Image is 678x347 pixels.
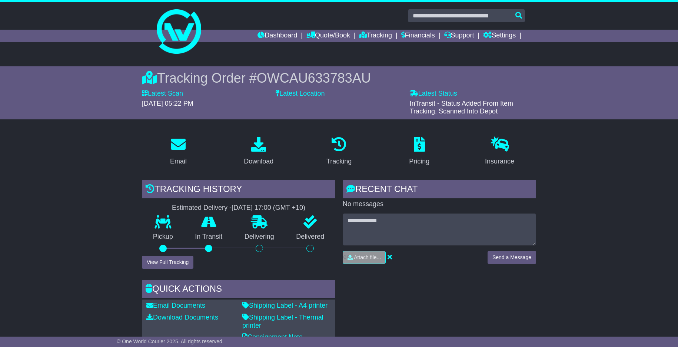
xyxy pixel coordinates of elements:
a: Settings [483,30,516,42]
a: Pricing [404,134,434,169]
p: Delivered [285,233,336,241]
button: View Full Tracking [142,256,193,269]
a: Dashboard [257,30,297,42]
div: Tracking history [142,180,335,200]
a: Download Documents [146,314,218,321]
a: Support [444,30,474,42]
div: Download [244,156,273,166]
a: Download [239,134,278,169]
a: Email Documents [146,302,205,309]
a: Shipping Label - Thermal printer [242,314,323,329]
div: Tracking [326,156,352,166]
div: Tracking Order # [142,70,536,86]
a: Shipping Label - A4 printer [242,302,328,309]
div: Pricing [409,156,429,166]
div: Email [170,156,187,166]
div: Quick Actions [142,280,335,300]
span: InTransit - Status Added From Item Tracking. Scanned Into Depot [410,100,513,115]
a: Financials [401,30,435,42]
a: Tracking [322,134,356,169]
p: Delivering [233,233,285,241]
div: Insurance [485,156,514,166]
a: Email [165,134,192,169]
a: Tracking [359,30,392,42]
span: OWCAU633783AU [257,70,371,86]
span: [DATE] 05:22 PM [142,100,193,107]
button: Send a Message [488,251,536,264]
p: Pickup [142,233,184,241]
label: Latest Location [276,90,325,98]
div: RECENT CHAT [343,180,536,200]
p: In Transit [184,233,234,241]
a: Consignment Note [242,333,303,341]
p: No messages [343,200,536,208]
label: Latest Scan [142,90,183,98]
span: © One World Courier 2025. All rights reserved. [117,338,224,344]
label: Latest Status [410,90,457,98]
a: Quote/Book [306,30,350,42]
div: Estimated Delivery - [142,204,335,212]
a: Insurance [480,134,519,169]
div: [DATE] 17:00 (GMT +10) [232,204,305,212]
